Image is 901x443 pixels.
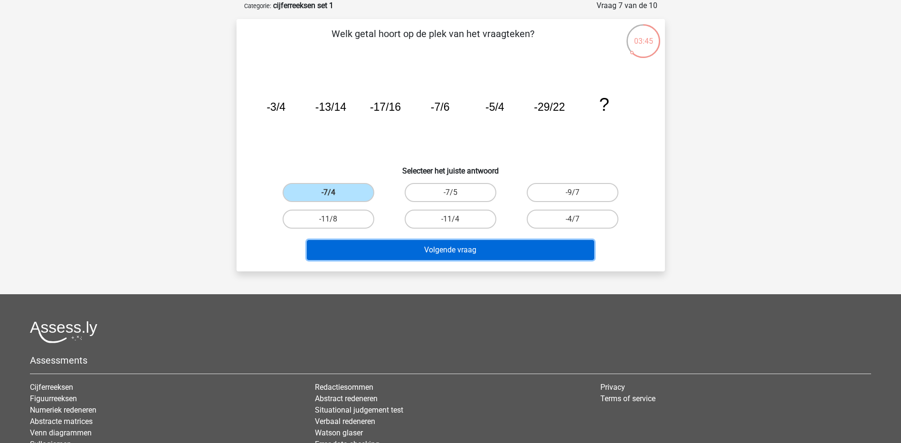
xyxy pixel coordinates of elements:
[534,101,565,113] tspan: -29/22
[315,101,346,113] tspan: -13/14
[252,27,614,55] p: Welk getal hoort op de plek van het vraagteken?
[307,240,594,260] button: Volgende vraag
[485,101,504,113] tspan: -5/4
[600,383,625,392] a: Privacy
[266,101,285,113] tspan: -3/4
[370,101,400,113] tspan: -17/16
[430,101,449,113] tspan: -7/6
[244,2,271,10] small: Categorie:
[315,405,403,414] a: Situational judgement test
[315,417,375,426] a: Verbaal redeneren
[315,428,363,437] a: Watson glaser
[30,383,73,392] a: Cijferreeksen
[315,383,373,392] a: Redactiesommen
[599,94,609,115] tspan: ?
[30,355,871,366] h5: Assessments
[30,405,96,414] a: Numeriek redeneren
[30,394,77,403] a: Figuurreeksen
[527,183,618,202] label: -9/7
[405,183,496,202] label: -7/5
[527,210,618,229] label: -4/7
[283,183,374,202] label: -7/4
[273,1,333,10] strong: cijferreeksen set 1
[283,210,374,229] label: -11/8
[30,417,93,426] a: Abstracte matrices
[626,23,661,47] div: 03:45
[405,210,496,229] label: -11/4
[600,394,655,403] a: Terms of service
[30,321,97,343] img: Assessly logo
[252,159,650,175] h6: Selecteer het juiste antwoord
[30,428,92,437] a: Venn diagrammen
[315,394,378,403] a: Abstract redeneren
